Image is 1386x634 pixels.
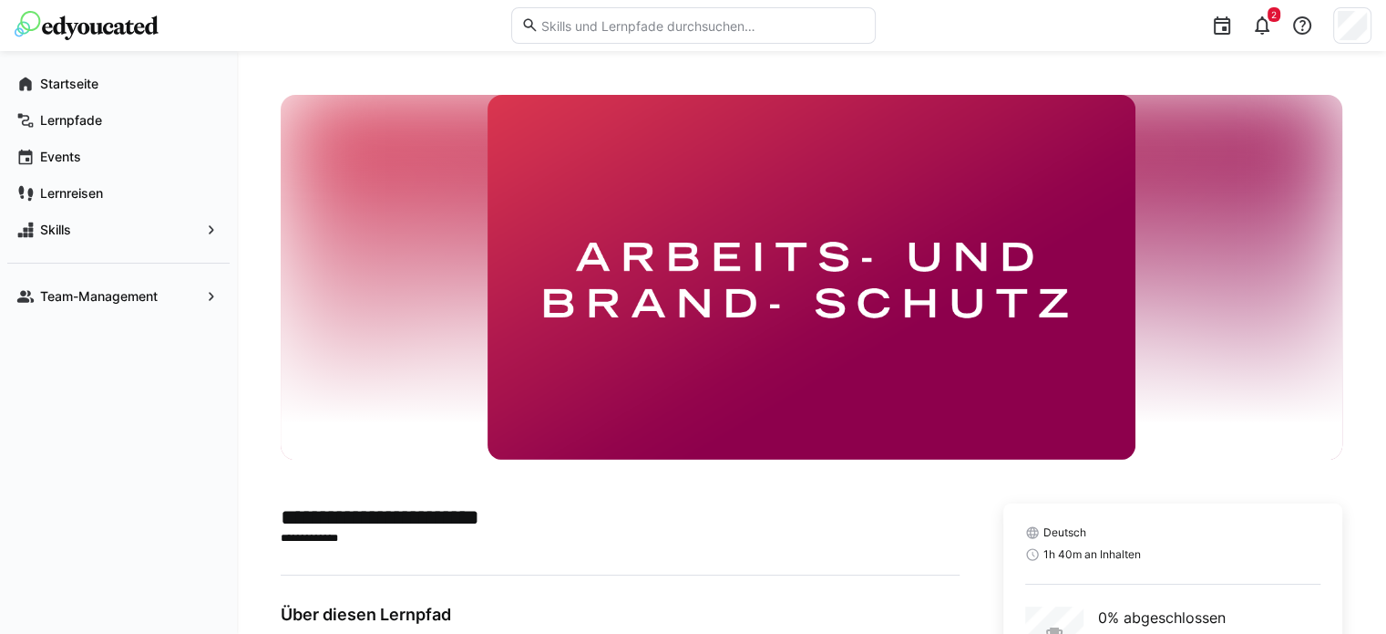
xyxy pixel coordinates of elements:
span: Deutsch [1043,525,1086,540]
h3: Über diesen Lernpfad [281,605,960,625]
input: Skills und Lernpfade durchsuchen… [539,17,865,34]
span: 1h 40m an Inhalten [1043,547,1141,562]
p: 0% abgeschlossen [1098,607,1226,629]
span: 2 [1271,9,1277,20]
